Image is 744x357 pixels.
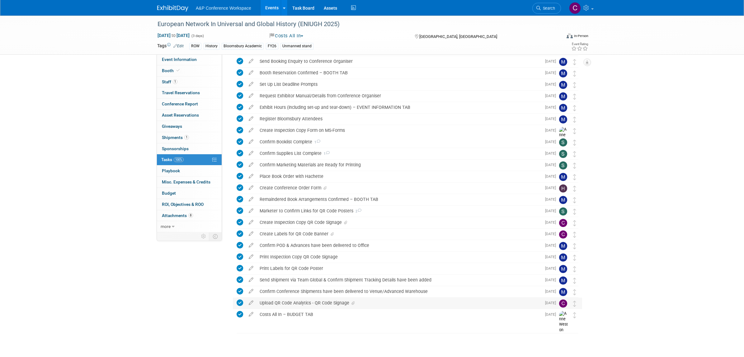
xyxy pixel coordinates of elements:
[257,171,541,182] div: Place Book Order with Hachette
[204,43,219,49] div: History
[162,179,210,184] span: Misc. Expenses & Credits
[222,43,264,49] div: Bloomsbury Academic
[573,232,576,238] i: Move task
[573,197,576,203] i: Move task
[162,168,180,173] span: Playbook
[573,301,576,307] i: Move task
[162,202,204,207] span: ROI, Objectives & ROO
[573,59,576,65] i: Move task
[162,124,182,129] span: Giveaways
[545,71,559,75] span: [DATE]
[157,221,222,232] a: more
[573,117,576,123] i: Move task
[559,288,567,296] img: Matt Hambridge
[162,191,176,196] span: Budget
[157,165,222,176] a: Playbook
[559,104,567,112] img: Matt Hambridge
[196,6,251,11] span: A&P Conference Workspace
[573,151,576,157] i: Move task
[209,232,222,240] td: Toggle Event Tabs
[246,220,257,225] a: edit
[574,34,588,38] div: In-Person
[161,224,171,229] span: more
[155,19,552,30] div: European Network In Universal and Global History (ENIUGH 2025)
[246,197,257,202] a: edit
[280,43,313,49] div: Unmanned stand
[157,121,222,132] a: Giveaways
[545,117,559,121] span: [DATE]
[545,209,559,213] span: [DATE]
[567,33,573,38] img: Format-Inperson.png
[573,278,576,284] i: Move task
[353,209,361,213] span: 2
[573,140,576,146] i: Move task
[573,128,576,134] i: Move task
[257,148,541,159] div: Confirm Supplies List Complete
[257,298,541,308] div: Upload QR Code Analytics - QR Code Signage
[267,33,306,39] button: Costs All In
[157,54,222,65] a: Event Information
[246,277,257,283] a: edit
[257,263,541,274] div: Print Labels for QR Code Poster
[257,183,541,193] div: Create Conference Order Form
[322,152,330,156] span: 1
[545,163,559,167] span: [DATE]
[162,79,177,84] span: Staff
[246,104,257,110] a: edit
[157,99,222,109] a: Conference Report
[573,289,576,295] i: Move task
[157,65,222,76] a: Booth
[545,243,559,248] span: [DATE]
[157,76,222,87] a: Staff1
[573,94,576,100] i: Move task
[157,87,222,98] a: Travel Reservations
[559,150,567,158] img: Sofie Samuelsson
[545,59,559,63] span: [DATE]
[257,160,541,170] div: Confirm Marketing Materials are Ready for Printing
[541,6,555,11] span: Search
[559,115,567,123] img: Matt Hambridge
[559,311,568,333] img: Anne Weston
[257,275,541,285] div: Send shipment via Team Global & Confirm Shipment Tracking Details have been added
[157,154,222,165] a: Tasks100%
[545,289,559,294] span: [DATE]
[257,67,541,78] div: Booth Reservation Confirmed – BOOTH TAB
[559,58,567,66] img: Matt Hambridge
[559,207,567,216] img: Sofie Samuelsson
[573,82,576,88] i: Move task
[559,242,567,250] img: Matt Hambridge
[545,174,559,178] span: [DATE]
[559,69,567,77] img: Matt Hambridge
[257,114,541,124] div: Register Bloomsbury Attendees
[246,243,257,248] a: edit
[266,43,278,49] div: FY26
[246,289,257,294] a: edit
[545,266,559,271] span: [DATE]
[157,199,222,210] a: ROI, Objectives & ROO
[419,34,497,39] span: [GEOGRAPHIC_DATA], [GEOGRAPHIC_DATA]
[545,105,559,109] span: [DATE]
[157,110,222,121] a: Asset Reservations
[559,92,567,100] img: Matt Hambridge
[559,196,567,204] img: Matt Hambridge
[559,138,567,146] img: Sofie Samuelsson
[246,266,257,271] a: edit
[257,194,541,205] div: Remaindered Book Arrangements Confirmed – BOOTH TAB
[173,79,177,84] span: 1
[559,253,567,262] img: Matt Hambridge
[257,56,541,67] div: Send Booking Enquiry to Conference Organiser
[545,312,559,317] span: [DATE]
[157,33,190,38] span: [DATE] [DATE]
[257,240,541,251] div: Confirm POD & Advances have been delivered to Office
[162,213,193,218] span: Attachments
[257,137,541,147] div: Confirm Booklist Complete
[162,146,189,151] span: Sponsorships
[162,90,200,95] span: Travel Reservations
[573,105,576,111] i: Move task
[559,299,567,308] img: Christine Ritchlin
[312,140,320,144] span: 1
[573,163,576,169] i: Move task
[162,135,189,140] span: Shipments
[559,219,567,227] img: Christine Ritchlin
[246,139,257,145] a: edit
